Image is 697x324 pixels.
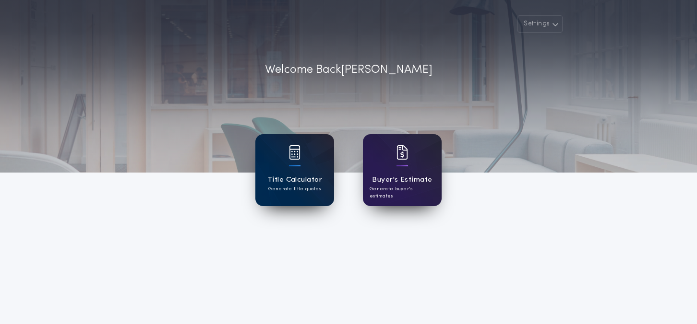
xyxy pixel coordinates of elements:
img: card icon [397,145,408,160]
a: card iconTitle CalculatorGenerate title quotes [255,134,334,206]
img: card icon [289,145,300,160]
button: Settings [517,15,563,33]
p: Generate title quotes [268,185,321,193]
p: Generate buyer's estimates [370,185,435,200]
p: Welcome Back [PERSON_NAME] [265,61,433,79]
a: card iconBuyer's EstimateGenerate buyer's estimates [363,134,442,206]
h1: Title Calculator [267,174,322,185]
h1: Buyer's Estimate [372,174,432,185]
